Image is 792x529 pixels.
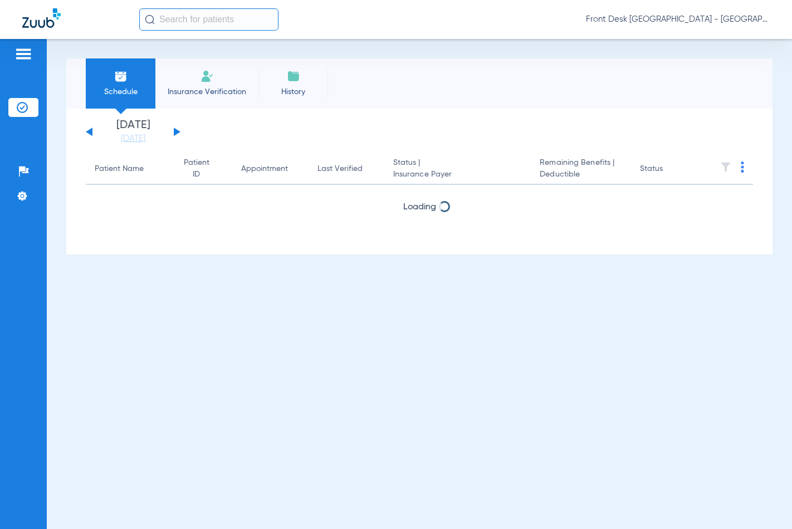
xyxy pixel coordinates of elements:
[145,14,155,25] img: Search Icon
[720,161,731,173] img: filter.svg
[586,14,770,25] span: Front Desk [GEOGRAPHIC_DATA] - [GEOGRAPHIC_DATA] | My Community Dental Centers
[164,86,250,97] span: Insurance Verification
[22,8,61,28] img: Zuub Logo
[540,169,622,180] span: Deductible
[100,133,167,144] a: [DATE]
[317,163,375,175] div: Last Verified
[14,47,32,61] img: hamburger-icon
[267,86,320,97] span: History
[317,163,363,175] div: Last Verified
[241,163,288,175] div: Appointment
[393,169,522,180] span: Insurance Payer
[631,154,706,185] th: Status
[531,154,631,185] th: Remaining Benefits |
[741,161,744,173] img: group-dot-blue.svg
[403,203,436,212] span: Loading
[139,8,278,31] input: Search for patients
[94,86,147,97] span: Schedule
[95,163,144,175] div: Patient Name
[100,120,167,144] li: [DATE]
[114,70,128,83] img: Schedule
[241,163,300,175] div: Appointment
[384,154,531,185] th: Status |
[180,157,223,180] div: Patient ID
[201,70,214,83] img: Manual Insurance Verification
[180,157,213,180] div: Patient ID
[95,163,162,175] div: Patient Name
[287,70,300,83] img: History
